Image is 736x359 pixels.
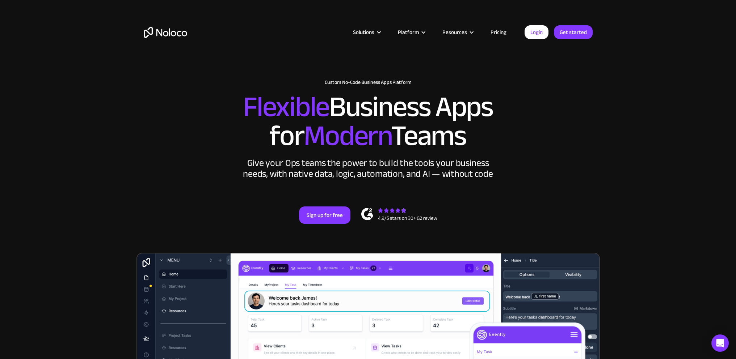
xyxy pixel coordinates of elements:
[243,80,329,134] span: Flexible
[299,206,350,224] a: Sign up for free
[398,27,419,37] div: Platform
[525,25,548,39] a: Login
[144,93,593,150] h2: Business Apps for Teams
[711,334,729,352] div: Open Intercom Messenger
[344,27,389,37] div: Solutions
[433,27,481,37] div: Resources
[144,27,187,38] a: home
[304,109,391,163] span: Modern
[554,25,593,39] a: Get started
[144,80,593,85] h1: Custom No-Code Business Apps Platform
[481,27,516,37] a: Pricing
[389,27,433,37] div: Platform
[241,158,495,179] div: Give your Ops teams the power to build the tools your business needs, with native data, logic, au...
[442,27,467,37] div: Resources
[353,27,374,37] div: Solutions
